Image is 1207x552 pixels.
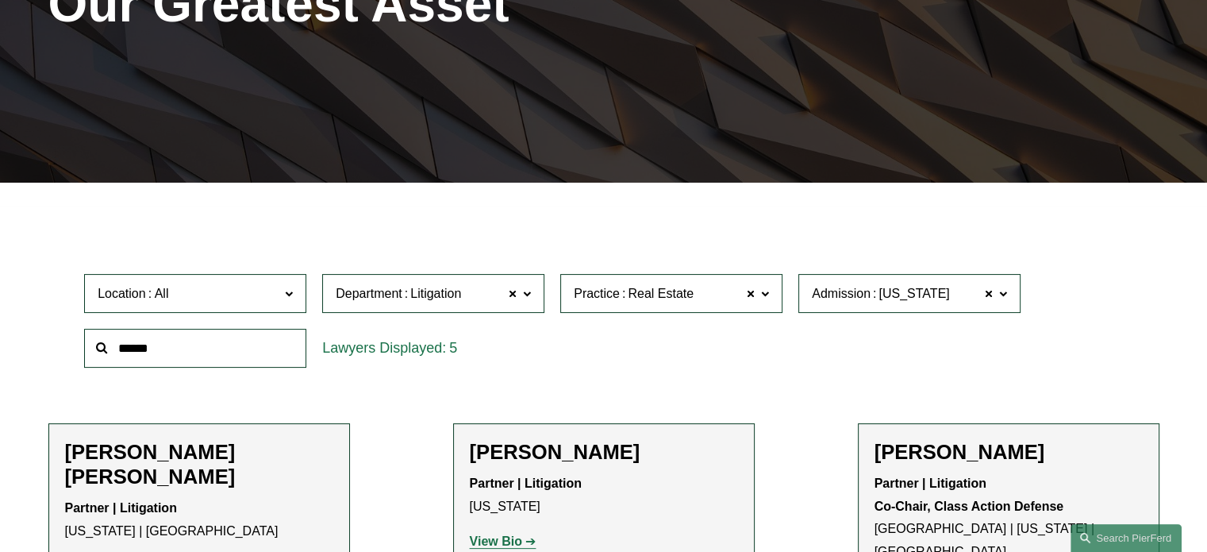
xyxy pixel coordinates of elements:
[574,287,620,300] span: Practice
[1071,524,1182,552] a: Search this site
[65,501,177,515] strong: Partner | Litigation
[470,535,522,548] strong: View Bio
[628,284,694,304] span: Real Estate
[470,473,738,519] p: [US_STATE]
[812,287,871,300] span: Admission
[878,284,949,304] span: [US_STATE]
[449,340,457,356] span: 5
[874,440,1143,465] h2: [PERSON_NAME]
[65,497,333,543] p: [US_STATE] | [GEOGRAPHIC_DATA]
[470,535,536,548] a: View Bio
[65,440,333,489] h2: [PERSON_NAME] [PERSON_NAME]
[470,440,738,465] h2: [PERSON_NAME]
[410,284,461,304] span: Litigation
[336,287,402,300] span: Department
[470,477,582,490] strong: Partner | Litigation
[98,287,146,300] span: Location
[874,477,1064,513] strong: Partner | Litigation Co-Chair, Class Action Defense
